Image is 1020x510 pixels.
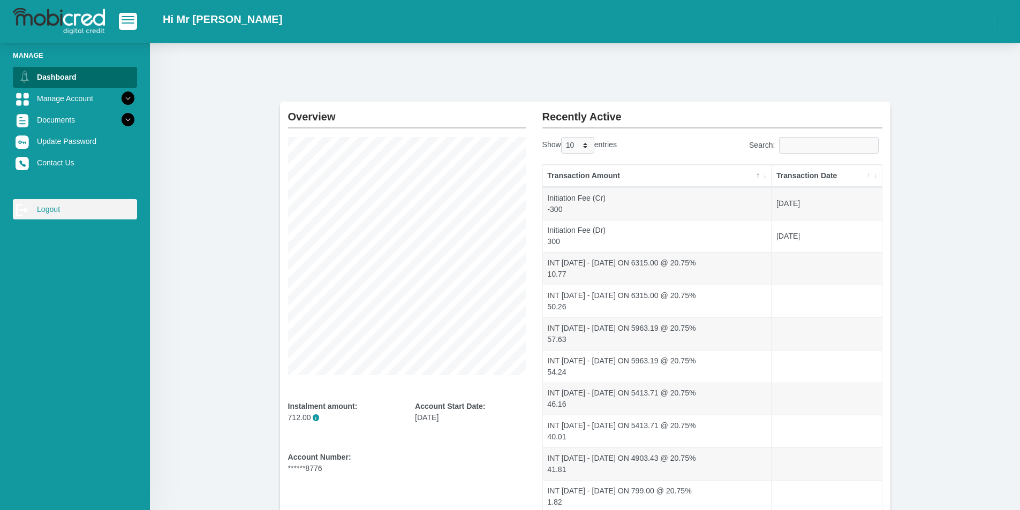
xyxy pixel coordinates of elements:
td: INT [DATE] - [DATE] ON 5963.19 @ 20.75% 57.63 [543,317,772,350]
select: Showentries [561,137,594,154]
b: Instalment amount: [288,402,358,410]
a: Documents [13,110,137,130]
span: i [313,414,320,421]
img: logo-mobicred.svg [13,8,105,35]
b: Account Start Date: [415,402,485,410]
label: Show entries [542,137,617,154]
td: [DATE] [772,220,881,253]
td: INT [DATE] - [DATE] ON 5413.71 @ 20.75% 46.16 [543,383,772,415]
td: INT [DATE] - [DATE] ON 6315.00 @ 20.75% 50.26 [543,285,772,317]
td: Initiation Fee (Dr) 300 [543,220,772,253]
th: Transaction Amount: activate to sort column descending [543,165,772,187]
div: [DATE] [415,401,526,423]
a: Manage Account [13,88,137,109]
td: INT [DATE] - [DATE] ON 6315.00 @ 20.75% 10.77 [543,252,772,285]
b: Account Number: [288,453,351,461]
td: INT [DATE] - [DATE] ON 5413.71 @ 20.75% 40.01 [543,415,772,447]
td: [DATE] [772,187,881,220]
a: Logout [13,199,137,219]
h2: Recently Active [542,102,882,123]
p: 712.00 [288,412,399,423]
td: Initiation Fee (Cr) -300 [543,187,772,220]
input: Search: [779,137,879,154]
li: Manage [13,50,137,60]
a: Dashboard [13,67,137,87]
label: Search: [749,137,882,154]
th: Transaction Date: activate to sort column ascending [772,165,881,187]
a: Contact Us [13,153,137,173]
td: INT [DATE] - [DATE] ON 4903.43 @ 20.75% 41.81 [543,447,772,480]
a: Update Password [13,131,137,151]
h2: Overview [288,102,526,123]
h2: Hi Mr [PERSON_NAME] [163,13,282,26]
td: INT [DATE] - [DATE] ON 5963.19 @ 20.75% 54.24 [543,350,772,383]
